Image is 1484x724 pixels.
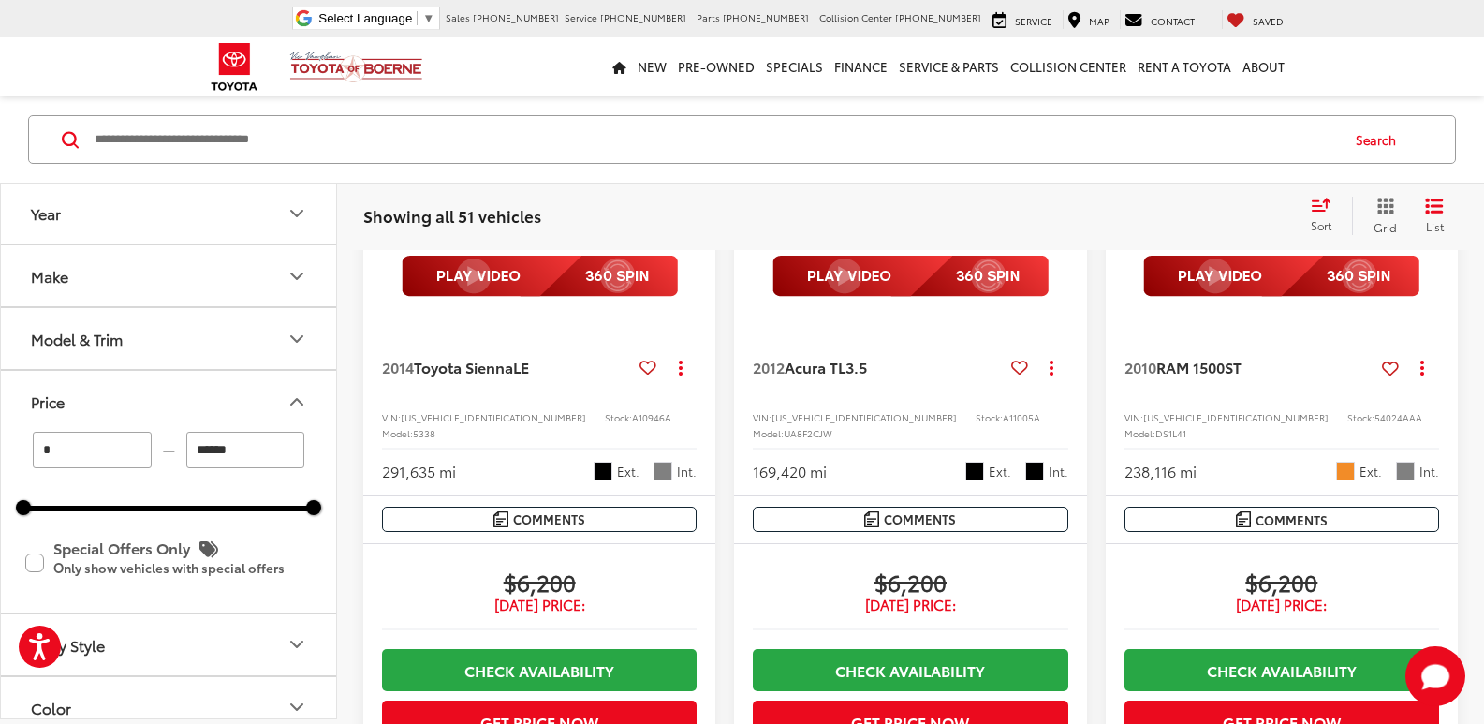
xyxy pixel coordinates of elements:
span: 2010 [1124,356,1156,377]
span: $6,200 [1124,568,1439,596]
button: Actions [1036,351,1068,384]
span: dropdown dots [1420,360,1424,375]
img: Comments [493,511,508,527]
span: [PHONE_NUMBER] [895,10,981,24]
span: $6,200 [382,568,697,596]
button: YearYear [1,184,338,244]
img: full motion video [1143,256,1419,297]
span: Collision Center [819,10,892,24]
button: Comments [1124,507,1439,532]
div: Body Style [31,636,105,654]
span: ST [1225,356,1242,377]
input: minimum Buy price [33,433,152,469]
span: A10946A [632,410,671,424]
a: Rent a Toyota [1132,37,1237,96]
span: Light Gray [654,462,672,480]
button: Actions [664,351,697,384]
div: 238,116 mi [1124,461,1197,482]
span: Stock: [605,410,632,424]
form: Search by Make, Model, or Keyword [93,117,1338,162]
div: Price [31,393,65,411]
span: Stock: [976,410,1003,424]
span: Sales [446,10,470,24]
img: Comments [864,511,879,527]
div: Year [31,205,61,223]
span: dropdown dots [1050,360,1053,375]
span: 5338 [413,426,435,440]
a: Pre-Owned [672,37,760,96]
img: Comments [1236,511,1251,527]
span: [DATE] Price: [1124,596,1439,614]
span: 54024AAA [1374,410,1422,424]
a: 2014Toyota SiennaLE [382,357,632,377]
a: Contact [1120,10,1199,29]
a: Check Availability [382,649,697,691]
a: 2010RAM 1500ST [1124,357,1374,377]
div: Model & Trim [286,328,308,350]
a: Select Language​ [318,11,434,25]
a: 2012Acura TL3.5 [753,357,1003,377]
div: Color [286,697,308,719]
div: Color [31,699,71,717]
span: [PHONE_NUMBER] [473,10,559,24]
span: [US_VEHICLE_IDENTIFICATION_NUMBER] [401,410,586,424]
button: Body StyleBody Style [1,614,338,675]
a: My Saved Vehicles [1222,10,1288,29]
div: Model & Trim [31,331,123,348]
a: Check Availability [753,649,1067,691]
span: VIN: [382,410,401,424]
span: List [1425,217,1444,233]
span: Grid [1374,218,1397,234]
span: RAM 1500 [1156,356,1225,377]
span: [US_VEHICLE_IDENTIFICATION_NUMBER] [771,410,957,424]
span: Model: [753,426,784,440]
img: full motion video [402,256,678,297]
button: PricePrice [1,372,338,433]
span: Int. [1049,463,1068,480]
span: Parts [697,10,720,24]
span: 3.5 [845,356,867,377]
span: Int. [1419,463,1439,480]
span: Comments [884,510,956,528]
a: Service & Parts: Opens in a new tab [893,37,1005,96]
span: DS1L41 [1155,426,1186,440]
span: Showing all 51 vehicles [363,203,541,226]
span: Toyota Sienna [414,356,513,377]
div: Make [31,268,68,286]
span: Black [965,462,984,480]
button: Toggle Chat Window [1405,646,1465,706]
span: Map [1089,14,1109,28]
span: dropdown dots [679,360,683,375]
span: Mango Tango Pearlcoat/Mineral Gray Metallic Cc [1336,462,1355,480]
span: [PHONE_NUMBER] [723,10,809,24]
span: A11005A [1003,410,1040,424]
span: Model: [1124,426,1155,440]
span: $6,200 [753,568,1067,596]
span: Comments [513,510,585,528]
span: VIN: [1124,410,1143,424]
span: 2012 [753,356,785,377]
span: Ebony [1025,462,1044,480]
span: UA8F2CJW [784,426,832,440]
a: Map [1063,10,1114,29]
label: Special Offers Only [25,533,312,594]
button: Comments [753,507,1067,532]
span: Comments [1256,511,1328,529]
span: Ext. [617,463,639,480]
span: [DATE] Price: [753,596,1067,614]
span: Model: [382,426,413,440]
div: Body Style [286,634,308,657]
a: Specials [760,37,829,96]
a: New [632,37,672,96]
button: Actions [1406,351,1439,384]
span: [US_VEHICLE_IDENTIFICATION_NUMBER] [1143,410,1329,424]
span: [PHONE_NUMBER] [600,10,686,24]
span: Service [1015,14,1052,28]
span: — [157,443,181,459]
img: Vic Vaughan Toyota of Boerne [289,51,423,83]
a: Collision Center [1005,37,1132,96]
svg: Start Chat [1405,646,1465,706]
button: Search [1338,116,1423,163]
a: Check Availability [1124,649,1439,691]
span: Saved [1253,14,1284,28]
